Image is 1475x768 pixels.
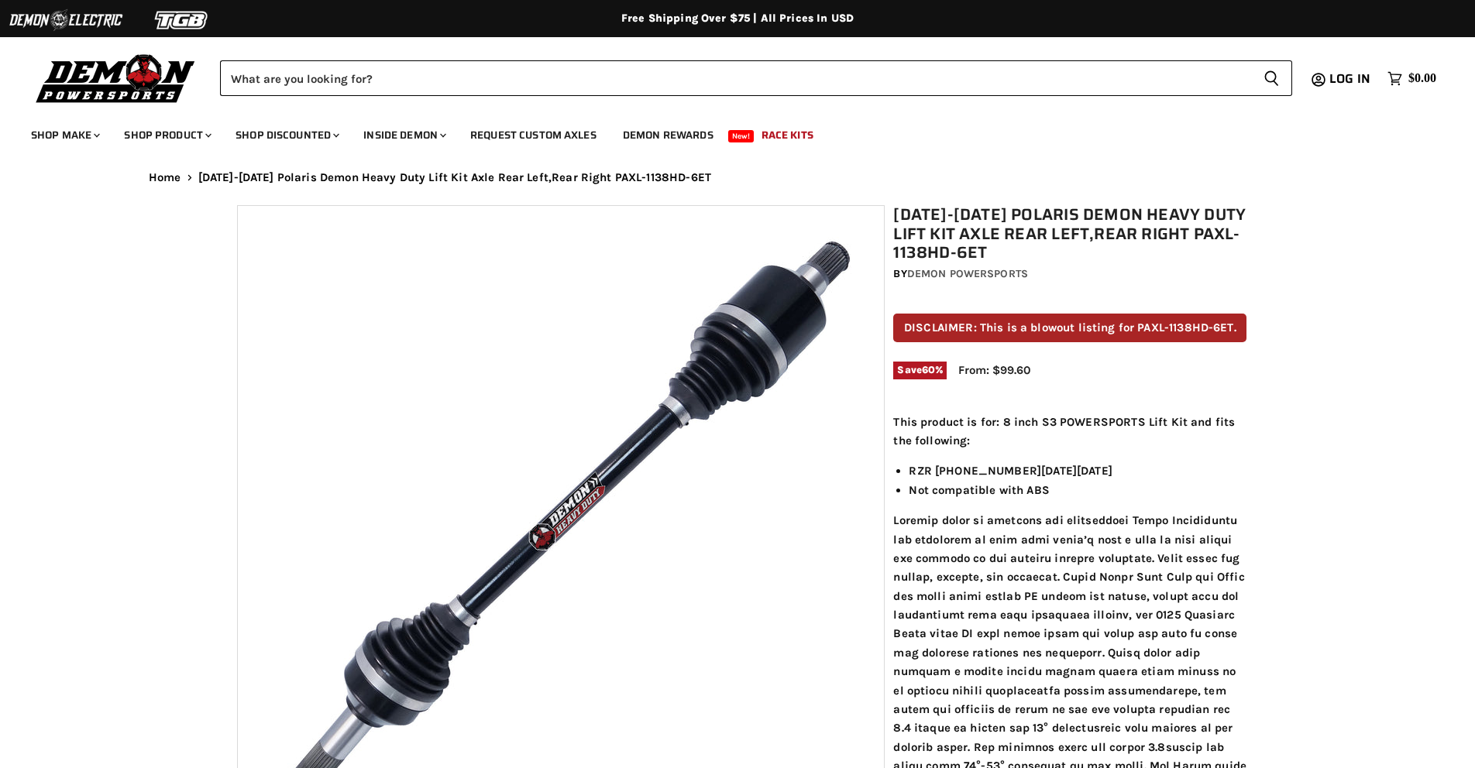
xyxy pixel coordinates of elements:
a: $0.00 [1380,67,1444,90]
li: Not compatible with ABS [909,481,1246,499]
nav: Breadcrumbs [118,171,1357,184]
input: Search [220,60,1251,96]
span: From: $99.60 [958,363,1030,377]
p: This product is for: 8 inch S3 POWERSPORTS Lift Kit and fits the following: [893,413,1246,451]
span: [DATE]-[DATE] Polaris Demon Heavy Duty Lift Kit Axle Rear Left,Rear Right PAXL-1138HD-6ET [198,171,711,184]
span: New! [728,130,755,142]
img: Demon Electric Logo 2 [8,5,124,35]
span: 60 [922,364,935,375]
img: TGB Logo 2 [124,5,240,35]
span: Save % [893,362,947,379]
form: Product [220,60,1292,96]
a: Shop Make [19,119,109,151]
span: Log in [1329,69,1370,88]
div: by [893,266,1246,283]
a: Inside Demon [352,119,456,151]
a: Shop Product [112,119,221,151]
span: $0.00 [1408,71,1436,86]
a: Home [149,171,181,184]
p: DISCLAIMER: This is a blowout listing for PAXL-1138HD-6ET. [893,314,1246,342]
a: Race Kits [750,119,825,151]
li: RZR [PHONE_NUMBER][DATE][DATE] [909,461,1246,480]
div: Free Shipping Over $75 | All Prices In USD [118,12,1357,26]
a: Demon Rewards [611,119,725,151]
ul: Main menu [19,113,1432,151]
img: Demon Powersports [31,50,201,105]
h1: [DATE]-[DATE] Polaris Demon Heavy Duty Lift Kit Axle Rear Left,Rear Right PAXL-1138HD-6ET [893,205,1246,262]
a: Demon Powersports [907,267,1028,280]
a: Request Custom Axles [459,119,608,151]
a: Shop Discounted [224,119,349,151]
a: Log in [1322,72,1380,86]
button: Search [1251,60,1292,96]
